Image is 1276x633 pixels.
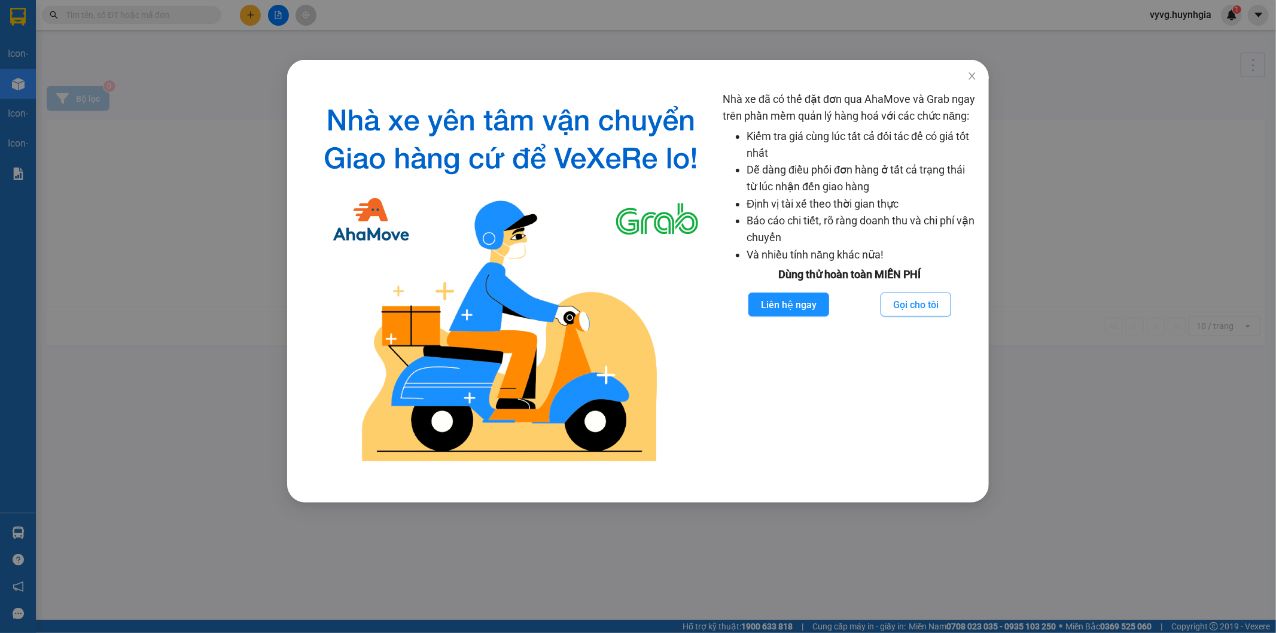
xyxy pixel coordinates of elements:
span: Liên hệ ngay [761,297,817,312]
button: Close [955,60,989,93]
li: Định vị tài xế theo thời gian thực [747,196,977,212]
li: Và nhiều tính năng khác nữa! [747,246,977,263]
li: Báo cáo chi tiết, rõ ràng doanh thu và chi phí vận chuyển [747,212,977,246]
img: logo [309,91,713,473]
span: Gọi cho tôi [893,297,939,312]
li: Kiểm tra giá cùng lúc tất cả đối tác để có giá tốt nhất [747,128,977,162]
li: Dễ dàng điều phối đơn hàng ở tất cả trạng thái từ lúc nhận đến giao hàng [747,162,977,196]
div: Nhà xe đã có thể đặt đơn qua AhaMove và Grab ngay trên phần mềm quản lý hàng hoá với các chức năng: [723,91,977,473]
div: Dùng thử hoàn toàn MIỄN PHÍ [723,266,977,283]
span: close [967,71,977,81]
button: Gọi cho tôi [881,293,951,316]
button: Liên hệ ngay [748,293,829,316]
